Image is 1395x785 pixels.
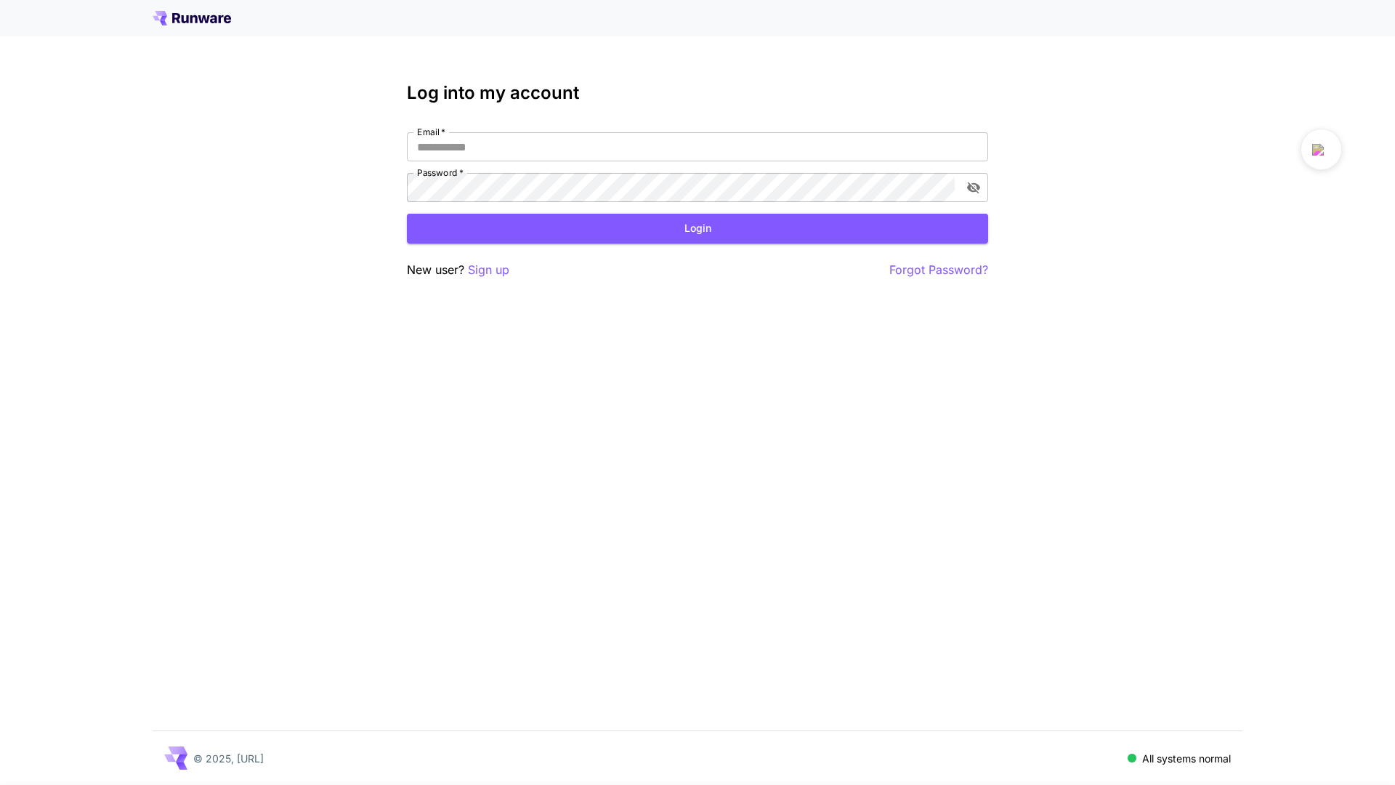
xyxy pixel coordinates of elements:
label: Email [417,126,445,138]
p: New user? [407,261,509,279]
h3: Log into my account [407,83,988,103]
p: All systems normal [1142,751,1231,766]
button: Forgot Password? [889,261,988,279]
button: Sign up [468,261,509,279]
button: Login [407,214,988,243]
button: toggle password visibility [961,174,987,201]
p: © 2025, [URL] [193,751,264,766]
label: Password [417,166,464,179]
